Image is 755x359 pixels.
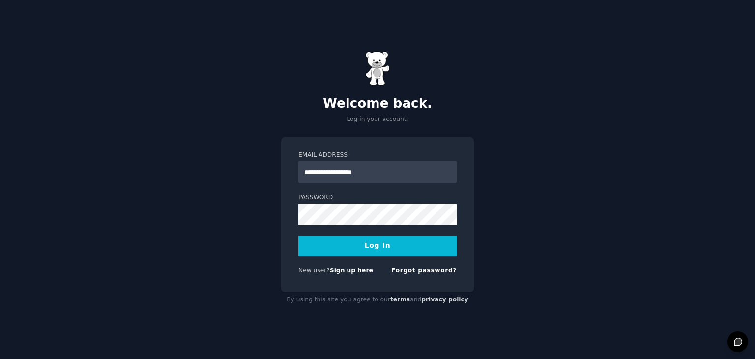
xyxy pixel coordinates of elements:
a: Sign up here [330,267,373,274]
a: privacy policy [421,296,468,303]
h2: Welcome back. [281,96,474,112]
a: Forgot password? [391,267,457,274]
a: terms [390,296,410,303]
button: Log In [298,236,457,256]
img: Gummy Bear [365,51,390,86]
label: Email Address [298,151,457,160]
p: Log in your account. [281,115,474,124]
div: By using this site you agree to our and [281,292,474,308]
label: Password [298,193,457,202]
span: New user? [298,267,330,274]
